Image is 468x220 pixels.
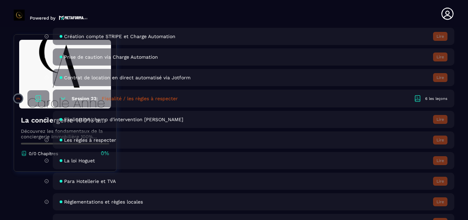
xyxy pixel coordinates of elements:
[72,96,98,101] h6: Session 23:
[64,75,190,80] span: Contrat de location en direct automatisé via Jotform
[64,117,183,122] span: Explication champ d'intervention [PERSON_NAME]
[433,73,447,82] button: Lire
[64,54,158,60] span: Prise de caution via Charge Automation
[16,97,20,100] p: 0%
[59,15,88,21] img: logo
[433,32,447,41] button: Lire
[101,150,109,157] p: 0%
[433,177,447,186] button: Lire
[64,158,95,163] span: La loi Hoguet
[64,178,116,184] span: Para Hotellerie et TVA
[433,197,447,206] button: Lire
[433,115,447,124] button: Lire
[21,115,109,125] h4: La conciergerie 100% automatisée
[29,151,58,156] p: 0/0 Chapitres
[64,137,116,143] span: Les règles à respecter
[433,136,447,144] button: Lire
[64,34,175,39] span: Création compte STRIPE et Charge Automation
[102,95,178,102] h5: Fiscalité / les règles à respecter
[14,10,25,21] img: logo-branding
[433,53,447,61] button: Lire
[19,40,111,108] img: banner
[30,15,56,21] p: Powered by
[21,128,109,139] p: Découvrez les fondamentaux de la conciergerie immobilière 100% automatisée. Cette formation est c...
[425,96,447,101] div: 6 les leçons
[433,156,447,165] button: Lire
[64,199,143,205] span: Réglementations et règles locales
